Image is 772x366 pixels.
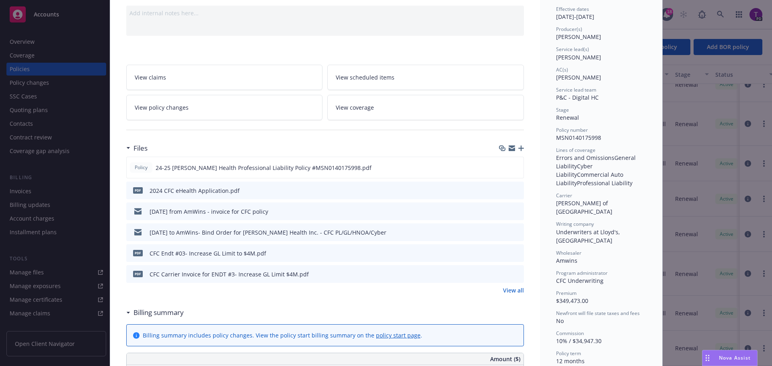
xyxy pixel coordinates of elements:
[556,171,625,187] span: Commercial Auto Liability
[133,307,184,318] h3: Billing summary
[133,187,143,193] span: pdf
[556,127,588,133] span: Policy number
[156,164,372,172] span: 24-25 [PERSON_NAME] Health Professional Liability Policy #MSN0140175998.pdf
[556,330,584,337] span: Commission
[577,179,632,187] span: Professional Liability
[556,270,608,276] span: Program administrator
[133,271,143,277] span: pdf
[513,186,521,195] button: preview file
[556,53,601,61] span: [PERSON_NAME]
[556,228,622,244] span: Underwriters at Lloyd's, [GEOGRAPHIC_DATA]
[702,350,712,366] div: Drag to move
[500,164,507,172] button: download file
[556,154,637,170] span: General Liability
[556,134,601,141] span: MSN0140175998
[702,350,758,366] button: Nova Assist
[150,207,268,216] div: [DATE] from AmWins - invoice for CFC policy
[513,207,521,216] button: preview file
[336,73,394,82] span: View scheduled items
[556,46,589,53] span: Service lead(s)
[556,199,612,215] span: [PERSON_NAME] of [GEOGRAPHIC_DATA]
[556,192,572,199] span: Carrier
[503,286,524,294] a: View all
[556,249,581,256] span: Wholesaler
[501,270,507,278] button: download file
[126,143,148,153] div: Files
[513,164,520,172] button: preview file
[126,307,184,318] div: Billing summary
[556,94,599,101] span: P&C - Digital HC
[513,228,521,237] button: preview file
[556,33,601,41] span: [PERSON_NAME]
[150,270,309,278] div: CFC Carrier Invoice for ENDT #3- Increase GL Limit $4M.pdf
[501,207,507,216] button: download file
[556,221,594,227] span: Writing company
[556,86,596,93] span: Service lead team
[133,164,149,171] span: Policy
[135,103,189,112] span: View policy changes
[501,186,507,195] button: download file
[126,65,323,90] a: View claims
[513,270,521,278] button: preview file
[556,162,594,178] span: Cyber Liability
[556,66,568,73] span: AC(s)
[126,95,323,120] a: View policy changes
[150,228,386,237] div: [DATE] to AmWins- Bind Order for [PERSON_NAME] Health Inc. - CFC PL/GL/HNOA/Cyber
[556,357,585,365] span: 12 months
[556,257,577,264] span: Amwins
[556,6,646,21] div: [DATE] - [DATE]
[150,249,266,258] div: CFC Endt #03- Increase GL Limit to $4M.pdf
[133,250,143,256] span: pdf
[150,186,240,195] div: 2024 CFC eHealth Application.pdf
[556,317,564,325] span: No
[556,277,604,284] span: CFC Underwriting
[719,354,751,361] span: Nova Assist
[135,73,166,82] span: View claims
[556,147,595,153] span: Lines of coverage
[556,74,601,81] span: [PERSON_NAME]
[556,290,577,296] span: Premium
[556,337,602,345] span: 10% / $34,947.30
[133,143,148,153] h3: Files
[327,95,524,120] a: View coverage
[129,9,521,17] div: Add internal notes here...
[490,355,520,363] span: Amount ($)
[376,331,421,339] a: policy start page
[143,331,422,339] div: Billing summary includes policy changes. View the policy start billing summary on the .
[556,154,614,162] span: Errors and Omissions
[556,350,581,357] span: Policy term
[556,26,582,33] span: Producer(s)
[556,106,569,113] span: Stage
[556,6,589,12] span: Effective dates
[501,249,507,258] button: download file
[327,65,524,90] a: View scheduled items
[556,114,579,121] span: Renewal
[513,249,521,258] button: preview file
[501,228,507,237] button: download file
[336,103,374,112] span: View coverage
[556,297,588,305] span: $349,473.00
[556,310,640,317] span: Newfront will file state taxes and fees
